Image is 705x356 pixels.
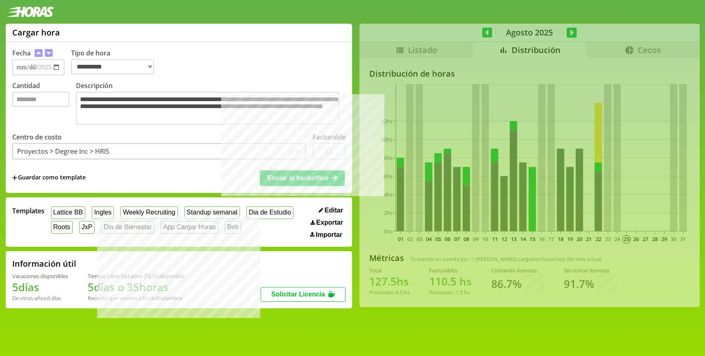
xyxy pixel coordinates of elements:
[12,272,68,280] div: Vacaciones disponibles
[12,81,76,127] label: Cantidad
[308,219,346,227] button: Exportar
[261,287,346,302] button: Solicitar Licencia
[156,294,182,302] b: Diciembre
[71,59,154,74] select: Tipo de hora
[12,27,60,38] h1: Cargar hora
[76,81,346,127] label: Descripción
[120,206,177,219] button: Weekly Recruiting
[12,294,68,302] div: De otros años: 0 días
[271,291,325,298] span: Solicitar Licencia
[88,280,184,294] h1: 5 días o 35 horas
[51,206,86,219] button: Lattice BB
[12,49,31,57] label: Fecha
[71,49,161,75] label: Tipo de hora
[76,92,339,125] textarea: Descripción
[88,294,184,302] div: Recordá que vencen a fin de
[79,221,95,234] button: JxP
[51,221,73,234] button: Roots
[12,92,69,107] input: Cantidad
[12,173,86,182] span: +Guardar como template
[260,170,345,186] button: Enviar al backoffice
[12,280,68,294] h1: 5 días
[17,147,109,156] div: Proyectos > Degree Inc > HRIS
[7,7,54,17] img: logotipo
[267,175,328,181] span: Enviar al backoffice
[12,258,76,269] h2: Información útil
[101,221,154,234] button: Dia de Bienestar
[161,221,218,234] button: App Cargar Horas
[316,219,343,226] span: Exportar
[12,173,17,182] span: +
[313,133,346,142] label: Facturable
[316,206,346,214] button: Editar
[92,206,114,219] button: Ingles
[325,207,343,214] span: Editar
[88,272,184,280] div: Tiempo Libre Optativo (TiLO) disponible
[225,221,241,234] button: Beh
[184,206,240,219] button: Standup semanal
[246,206,294,219] button: Dia de Estudio
[316,231,342,239] span: Importar
[12,133,62,142] label: Centro de costo
[12,206,44,215] span: Templates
